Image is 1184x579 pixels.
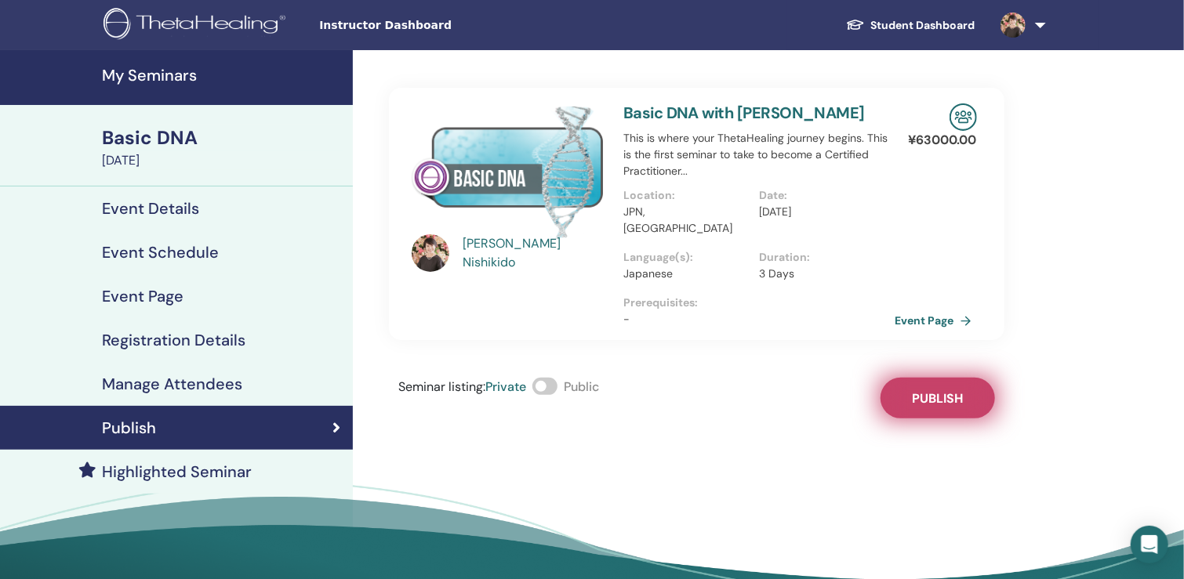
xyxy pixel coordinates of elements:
p: Japanese [623,266,750,282]
span: Public [564,378,599,395]
h4: Highlighted Seminar [102,462,252,481]
div: Open Intercom Messenger [1131,526,1168,563]
h4: Registration Details [102,331,245,349]
img: In-Person Seminar [950,103,977,131]
h4: Manage Attendees [102,375,242,393]
p: JPN, [GEOGRAPHIC_DATA] [623,204,750,237]
h4: My Seminars [102,66,343,85]
p: Location : [623,187,750,204]
p: Language(s) : [623,249,750,266]
img: logo.png [104,8,291,43]
button: Publish [881,378,995,418]
a: Basic DNA with [PERSON_NAME] [623,103,865,123]
img: graduation-cap-white.svg [846,18,865,31]
p: Prerequisites : [623,295,895,311]
p: Duration : [759,249,885,266]
span: Private [485,378,526,395]
span: Instructor Dashboard [319,17,554,34]
p: Date : [759,187,885,204]
h4: Event Page [102,287,183,306]
img: Basic DNA [412,103,605,239]
h4: Event Details [102,199,199,218]
h4: Event Schedule [102,243,219,262]
p: ¥ 63000.00 [909,131,977,150]
h4: Publish [102,418,156,437]
p: This is where your ThetaHealing journey begins. This is the first seminar to take to become a Cer... [623,130,895,179]
img: default.jpg [412,234,449,272]
div: Basic DNA [102,125,343,151]
span: Seminar listing : [398,378,485,395]
a: Student Dashboard [834,11,988,40]
a: Basic DNA[DATE] [93,125,353,170]
p: - [623,311,895,327]
a: [PERSON_NAME] Nishikido [463,234,608,272]
img: default.jpg [1001,13,1026,38]
span: Publish [912,390,963,407]
p: [DATE] [759,204,885,220]
p: 3 Days [759,266,885,282]
div: [DATE] [102,151,343,170]
a: Event Page [895,309,978,332]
